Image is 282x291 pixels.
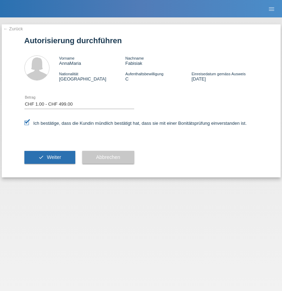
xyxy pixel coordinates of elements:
[96,154,120,160] span: Abbrechen
[191,72,245,76] span: Einreisedatum gemäss Ausweis
[265,7,279,11] a: menu
[24,121,247,126] label: Ich bestätige, dass die Kundin mündlich bestätigt hat, dass sie mit einer Bonitätsprüfung einvers...
[3,26,23,31] a: ← Zurück
[24,151,75,164] button: check Weiter
[82,151,134,164] button: Abbrechen
[125,55,191,66] div: Fabisiak
[191,71,258,82] div: [DATE]
[47,154,61,160] span: Weiter
[59,55,125,66] div: AnnaMaria
[24,36,258,45] h1: Autorisierung durchführen
[59,56,75,60] span: Vorname
[38,154,44,160] i: check
[268,6,275,13] i: menu
[59,71,125,82] div: [GEOGRAPHIC_DATA]
[125,71,191,82] div: C
[125,72,163,76] span: Aufenthaltsbewilligung
[125,56,144,60] span: Nachname
[59,72,78,76] span: Nationalität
